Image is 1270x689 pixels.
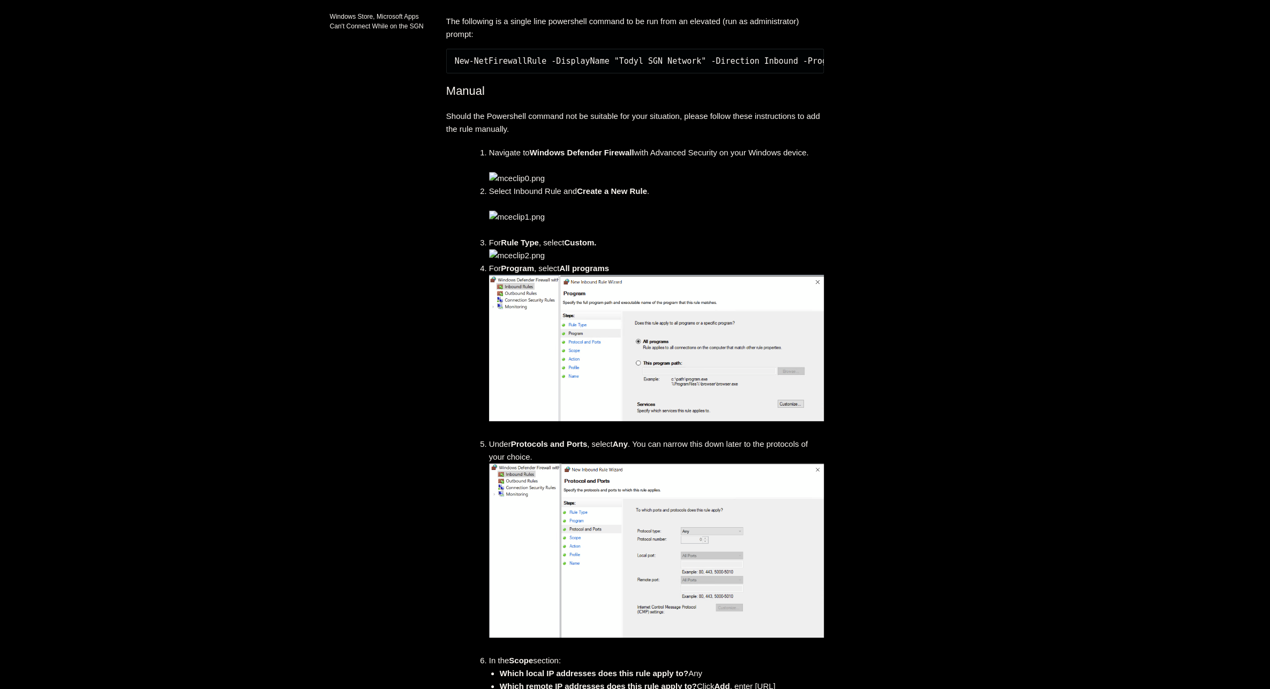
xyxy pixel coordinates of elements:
strong: Any [613,439,628,448]
li: Under , select . You can narrow this down later to the protocols of your choice. [489,438,824,654]
strong: Windows Defender Firewall [530,148,634,157]
li: Navigate to with Advanced Security on your Windows device. [489,146,824,185]
p: The following is a single line powershell command to be run from an elevated (run as administrato... [446,15,824,41]
strong: Which local IP addresses does this rule apply to? [500,669,688,678]
li: Any [500,667,824,680]
p: Should the Powershell command not be suitable for your situation, please follow these instruction... [446,110,824,136]
h2: Manual [446,81,824,100]
img: mceclip2.png [489,249,545,262]
li: For , select [489,262,824,437]
li: For , select [489,236,824,262]
strong: Scope [509,656,533,665]
strong: Protocols and Ports [511,439,588,448]
img: mceclip1.png [489,211,545,223]
img: mceclip0.png [489,172,545,185]
strong: All programs [559,264,609,273]
pre: New-NetFirewallRule -DisplayName "Todyl SGN Network" -Direction Inbound -Program Any -LocalAddres... [446,49,824,73]
li: Select Inbound Rule and . [489,185,824,236]
strong: Custom. [564,238,596,247]
a: Windows Store, Microsoft Apps Can't Connect While on the SGN [325,6,430,36]
strong: Program [501,264,534,273]
strong: Create a New Rule [577,186,647,196]
strong: Rule Type [501,238,539,247]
